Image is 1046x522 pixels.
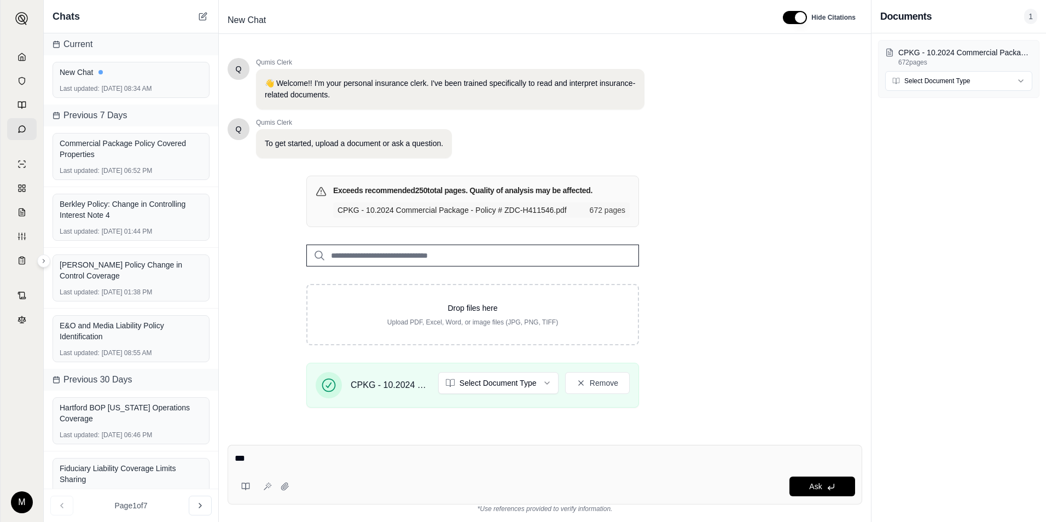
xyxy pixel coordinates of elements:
[60,84,100,93] span: Last updated:
[44,105,218,126] div: Previous 7 Days
[7,118,37,140] a: Chat
[7,153,37,175] a: Single Policy
[223,11,770,29] div: Edit Title
[60,166,100,175] span: Last updated:
[885,47,1032,67] button: CPKG - 10.2024 Commercial Package - Policy # ZDC-H411546.pdf672pages
[880,9,932,24] h3: Documents
[898,47,1032,58] p: CPKG - 10.2024 Commercial Package - Policy # ZDC-H411546.pdf
[351,379,429,392] span: CPKG - 10.2024 Commercial Package - Policy # ZDC-H411546.pdf
[7,201,37,223] a: Claim Coverage
[256,118,452,127] span: Qumis Clerk
[1024,9,1037,24] span: 1
[11,8,33,30] button: Expand sidebar
[44,33,218,55] div: Current
[7,285,37,306] a: Contract Analysis
[228,504,862,513] div: *Use references provided to verify information.
[60,349,202,357] div: [DATE] 08:55 AM
[7,225,37,247] a: Custom Report
[44,369,218,391] div: Previous 30 Days
[590,205,625,216] span: 672 pages
[60,320,202,342] div: E&O and Media Liability Policy Identification
[60,288,100,297] span: Last updated:
[338,205,583,216] span: CPKG - 10.2024 Commercial Package - Policy # ZDC-H411546.pdf
[7,94,37,116] a: Prompt Library
[223,11,270,29] span: New Chat
[60,259,202,281] div: [PERSON_NAME] Policy Change in Control Coverage
[115,500,148,511] span: Page 1 of 7
[325,303,620,314] p: Drop files here
[60,288,202,297] div: [DATE] 01:38 PM
[565,372,630,394] button: Remove
[60,138,202,160] div: Commercial Package Policy Covered Properties
[60,349,100,357] span: Last updated:
[809,482,822,491] span: Ask
[60,402,202,424] div: Hartford BOP [US_STATE] Operations Coverage
[898,58,1032,67] p: 672 pages
[7,177,37,199] a: Policy Comparisons
[60,166,202,175] div: [DATE] 06:52 PM
[7,250,37,271] a: Coverage Table
[60,431,100,439] span: Last updated:
[60,227,100,236] span: Last updated:
[789,477,855,496] button: Ask
[7,309,37,330] a: Legal Search Engine
[265,78,636,101] p: 👋 Welcome!! I'm your personal insurance clerk. I've been trained specifically to read and interpr...
[333,185,592,196] h3: Exceeds recommended 250 total pages. Quality of analysis may be affected.
[236,63,242,74] span: Hello
[196,10,210,23] button: New Chat
[811,13,856,22] span: Hide Citations
[53,9,80,24] span: Chats
[60,431,202,439] div: [DATE] 06:46 PM
[236,124,242,135] span: Hello
[60,463,202,485] div: Fiduciary Liability Coverage Limits Sharing
[37,254,50,268] button: Expand sidebar
[60,199,202,221] div: Berkley Policy: Change in Controlling Interest Note 4
[256,58,644,67] span: Qumis Clerk
[60,67,202,78] div: New Chat
[11,491,33,513] div: M
[265,138,443,149] p: To get started, upload a document or ask a question.
[7,70,37,92] a: Documents Vault
[60,84,202,93] div: [DATE] 08:34 AM
[60,227,202,236] div: [DATE] 01:44 PM
[15,12,28,25] img: Expand sidebar
[7,46,37,68] a: Home
[325,318,620,327] p: Upload PDF, Excel, Word, or image files (JPG, PNG, TIFF)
